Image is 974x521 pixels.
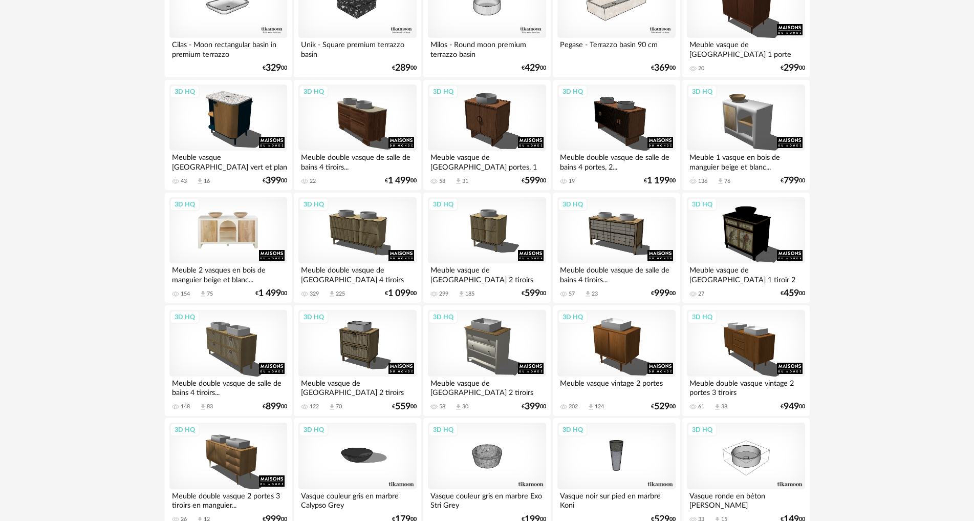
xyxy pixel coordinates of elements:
[336,403,342,410] div: 70
[392,65,417,72] div: € 00
[298,377,416,397] div: Meuble vasque de [GEOGRAPHIC_DATA] 2 tiroirs cannage...
[294,193,421,303] a: 3D HQ Meuble double vasque de [GEOGRAPHIC_DATA] 4 tiroirs 329 Download icon 225 €1 09900
[169,263,287,284] div: Meuble 2 vasques en bois de manguier beige et blanc...
[644,177,676,184] div: € 00
[687,423,717,436] div: 3D HQ
[781,290,805,297] div: € 00
[395,403,410,410] span: 559
[557,151,675,171] div: Meuble double vasque de salle de bains 4 portes, 2...
[310,403,319,410] div: 122
[587,403,595,411] span: Download icon
[439,178,445,185] div: 58
[423,305,550,416] a: 3D HQ Meuble vasque de [GEOGRAPHIC_DATA] 2 tiroirs blanc cassé 58 Download icon 30 €39900
[558,310,588,324] div: 3D HQ
[522,290,546,297] div: € 00
[465,290,474,298] div: 185
[584,290,592,298] span: Download icon
[557,377,675,397] div: Meuble vasque vintage 2 portes
[698,65,704,72] div: 20
[525,403,540,410] span: 399
[196,177,204,185] span: Download icon
[299,310,329,324] div: 3D HQ
[553,193,680,303] a: 3D HQ Meuble double vasque de salle de bains 4 tiroirs... 57 Download icon 23 €99900
[558,198,588,211] div: 3D HQ
[298,489,416,510] div: Vasque couleur gris en marbre Calypso Grey
[328,403,336,411] span: Download icon
[525,65,540,72] span: 429
[784,177,799,184] span: 799
[525,290,540,297] span: 599
[423,80,550,191] a: 3D HQ Meuble vasque de [GEOGRAPHIC_DATA] portes, 1 étagère... 58 Download icon 31 €59900
[439,403,445,410] div: 58
[328,290,336,298] span: Download icon
[553,305,680,416] a: 3D HQ Meuble vasque vintage 2 portes 202 Download icon 124 €52900
[781,65,805,72] div: € 00
[569,290,575,298] div: 57
[428,263,546,284] div: Meuble vasque de [GEOGRAPHIC_DATA] 2 tiroirs
[713,403,721,411] span: Download icon
[698,178,707,185] div: 136
[207,403,213,410] div: 83
[687,489,805,510] div: Vasque ronde en béton [PERSON_NAME]
[439,290,448,298] div: 299
[724,178,730,185] div: 76
[392,403,417,410] div: € 00
[258,290,281,297] span: 1 499
[169,38,287,58] div: Cilas - Moon rectangular basin in premium terrazzo
[698,290,704,298] div: 27
[592,290,598,298] div: 23
[181,290,190,298] div: 154
[687,263,805,284] div: Meuble vasque de [GEOGRAPHIC_DATA] 1 tiroir 2 portes...
[558,85,588,98] div: 3D HQ
[266,65,281,72] span: 329
[336,290,345,298] div: 225
[687,310,717,324] div: 3D HQ
[462,178,468,185] div: 31
[170,198,200,211] div: 3D HQ
[687,198,717,211] div: 3D HQ
[651,65,676,72] div: € 00
[165,193,292,303] a: 3D HQ Meuble 2 vasques en bois de manguier beige et blanc... 154 Download icon 75 €1 49900
[781,403,805,410] div: € 00
[428,310,458,324] div: 3D HQ
[553,80,680,191] a: 3D HQ Meuble double vasque de salle de bains 4 portes, 2... 19 €1 19900
[784,403,799,410] span: 949
[651,403,676,410] div: € 00
[310,290,319,298] div: 329
[687,377,805,397] div: Meuble double vasque vintage 2 portes 3 tiroirs
[682,305,809,416] a: 3D HQ Meuble double vasque vintage 2 portes 3 tiroirs 61 Download icon 38 €94900
[462,403,468,410] div: 30
[647,177,669,184] span: 1 199
[263,177,287,184] div: € 00
[557,263,675,284] div: Meuble double vasque de salle de bains 4 tiroirs...
[181,403,190,410] div: 148
[569,178,575,185] div: 19
[454,177,462,185] span: Download icon
[181,178,187,185] div: 43
[428,38,546,58] div: Milos - Round moon premium terrazzo basin
[428,423,458,436] div: 3D HQ
[170,85,200,98] div: 3D HQ
[651,290,676,297] div: € 00
[263,65,287,72] div: € 00
[698,403,704,410] div: 61
[558,423,588,436] div: 3D HQ
[569,403,578,410] div: 202
[525,177,540,184] span: 599
[428,151,546,171] div: Meuble vasque de [GEOGRAPHIC_DATA] portes, 1 étagère...
[165,80,292,191] a: 3D HQ Meuble vasque [GEOGRAPHIC_DATA] vert et plan en terrazzo 43 Download icon 16 €39900
[428,489,546,510] div: Vasque couleur gris en marbre Exo Stri Grey
[388,290,410,297] span: 1 099
[388,177,410,184] span: 1 499
[199,290,207,298] span: Download icon
[165,305,292,416] a: 3D HQ Meuble double vasque de salle de bains 4 tiroirs... 148 Download icon 83 €89900
[294,305,421,416] a: 3D HQ Meuble vasque de [GEOGRAPHIC_DATA] 2 tiroirs cannage... 122 Download icon 70 €55900
[687,38,805,58] div: Meuble vasque de [GEOGRAPHIC_DATA] 1 porte coulissante
[522,177,546,184] div: € 00
[310,178,316,185] div: 22
[199,403,207,411] span: Download icon
[721,403,727,410] div: 38
[298,263,416,284] div: Meuble double vasque de [GEOGRAPHIC_DATA] 4 tiroirs
[428,198,458,211] div: 3D HQ
[266,177,281,184] span: 399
